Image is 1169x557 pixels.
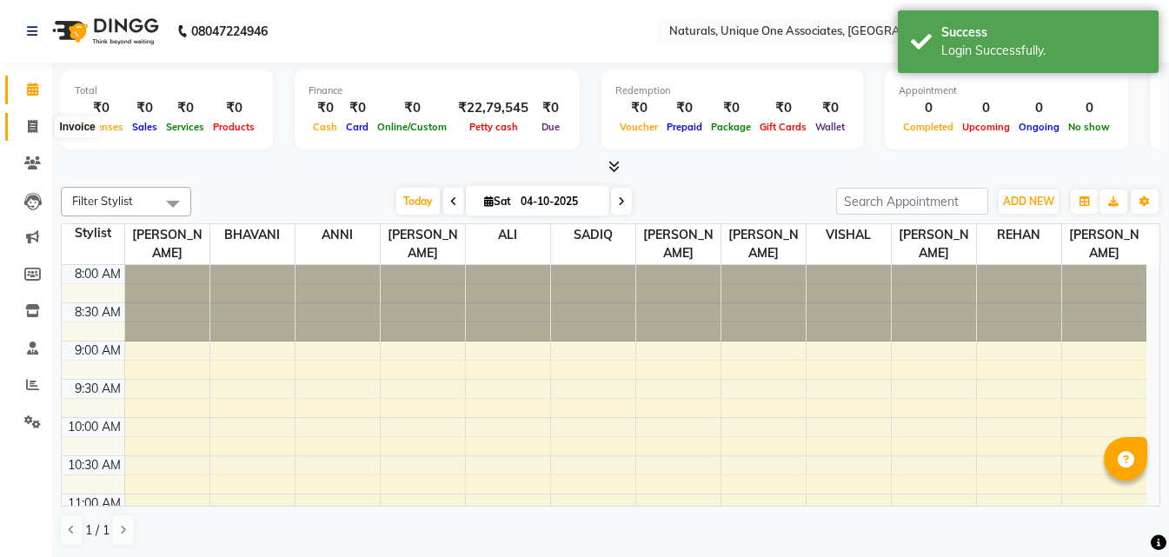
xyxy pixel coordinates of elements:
div: Invoice [55,116,99,137]
div: ₹0 [342,98,373,118]
b: 08047224946 [191,7,268,56]
span: Due [537,121,564,133]
div: ₹0 [209,98,259,118]
div: ₹0 [707,98,755,118]
div: 10:30 AM [64,456,124,474]
div: Redemption [615,83,849,98]
div: ₹0 [615,98,662,118]
div: Appointment [899,83,1114,98]
div: Finance [309,83,566,98]
div: ₹0 [373,98,451,118]
div: ₹0 [811,98,849,118]
span: Products [209,121,259,133]
span: Cash [309,121,342,133]
span: Filter Stylist [72,194,133,208]
span: Wallet [811,121,849,133]
div: ₹0 [162,98,209,118]
div: Total [75,83,259,98]
span: Online/Custom [373,121,451,133]
span: [PERSON_NAME] [381,224,465,264]
span: [PERSON_NAME] [1062,224,1147,264]
img: logo [44,7,163,56]
span: [PERSON_NAME] [892,224,976,264]
div: ₹0 [755,98,811,118]
div: 8:30 AM [71,303,124,322]
div: 0 [958,98,1014,118]
div: 9:00 AM [71,341,124,360]
div: 9:30 AM [71,380,124,398]
div: ₹0 [535,98,566,118]
span: ALI [466,224,550,246]
div: Stylist [62,224,124,242]
div: 0 [1014,98,1064,118]
div: Success [941,23,1146,42]
div: ₹0 [75,98,128,118]
span: 1 / 1 [85,521,110,540]
span: Prepaid [662,121,707,133]
span: Gift Cards [755,121,811,133]
span: REHAN [977,224,1061,246]
span: VISHAL [807,224,891,246]
span: Voucher [615,121,662,133]
input: 2025-10-04 [515,189,602,215]
div: 11:00 AM [64,494,124,513]
div: ₹22,79,545 [451,98,535,118]
span: ANNI [296,224,380,246]
span: Sat [480,195,515,208]
div: 10:00 AM [64,418,124,436]
span: Package [707,121,755,133]
div: ₹0 [309,98,342,118]
span: [PERSON_NAME] [125,224,209,264]
span: Upcoming [958,121,1014,133]
span: Today [396,188,440,215]
span: BHAVANI [210,224,295,246]
span: [PERSON_NAME] [636,224,721,264]
span: No show [1064,121,1114,133]
span: Completed [899,121,958,133]
span: Services [162,121,209,133]
span: Ongoing [1014,121,1064,133]
span: SADIQ [551,224,635,246]
button: ADD NEW [999,189,1059,214]
div: Login Successfully. [941,42,1146,60]
span: Sales [128,121,162,133]
div: 8:00 AM [71,265,124,283]
div: 0 [1064,98,1114,118]
span: ADD NEW [1003,195,1054,208]
span: [PERSON_NAME] [721,224,806,264]
span: Petty cash [465,121,522,133]
div: ₹0 [662,98,707,118]
input: Search Appointment [836,188,988,215]
div: ₹0 [128,98,162,118]
span: Card [342,121,373,133]
div: 0 [899,98,958,118]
